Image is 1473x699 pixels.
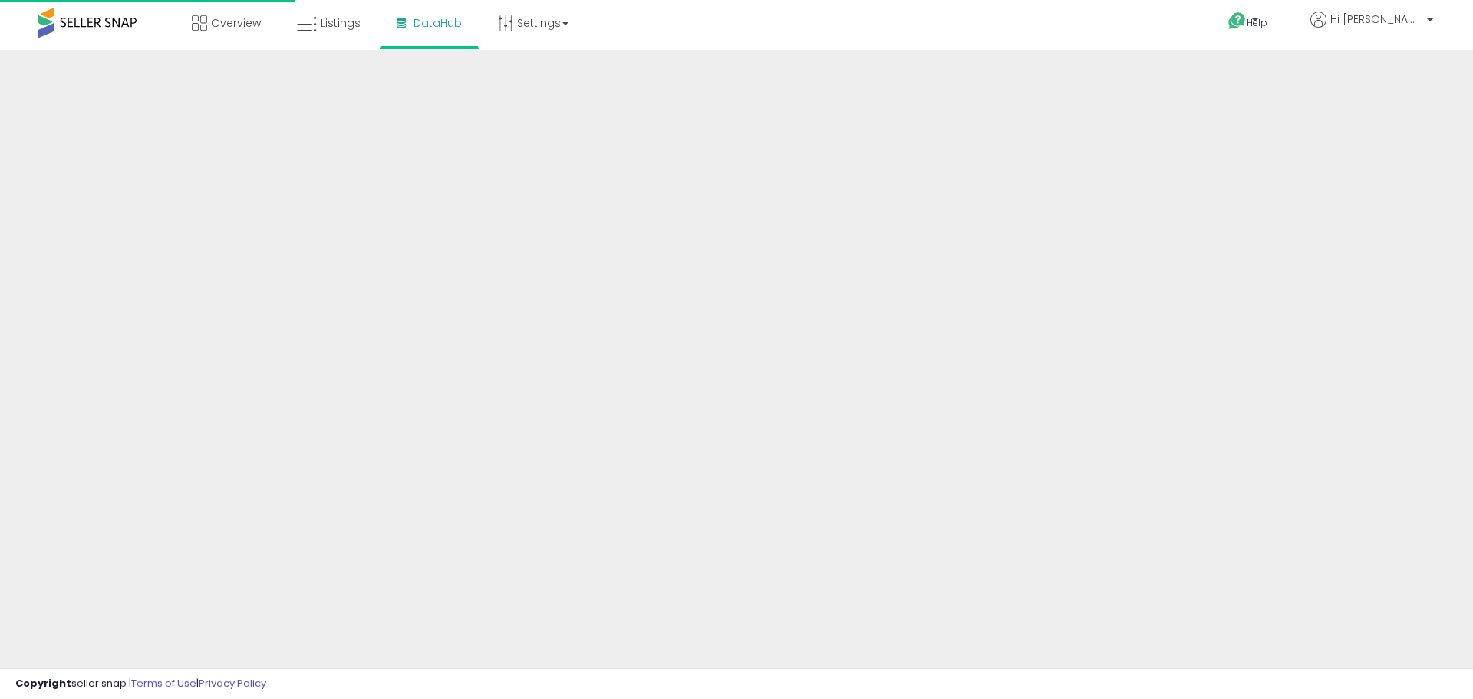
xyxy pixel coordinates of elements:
a: Hi [PERSON_NAME] [1310,12,1433,46]
span: Help [1247,16,1267,29]
span: Hi [PERSON_NAME] [1330,12,1422,27]
i: Get Help [1227,12,1247,31]
span: DataHub [414,15,462,31]
span: Overview [211,15,261,31]
span: Listings [321,15,361,31]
